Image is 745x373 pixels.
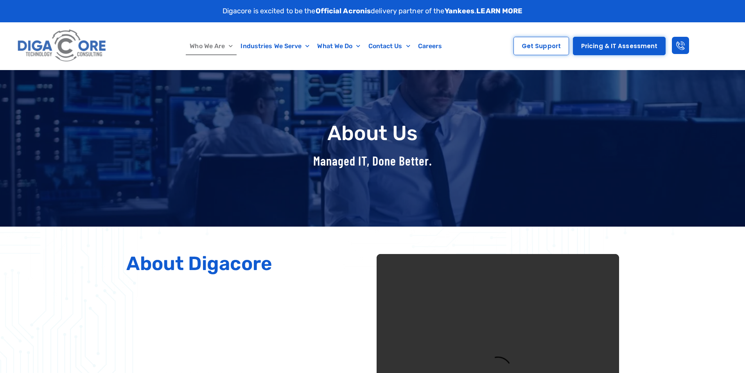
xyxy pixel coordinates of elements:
[122,122,623,144] h1: About Us
[186,37,237,55] a: Who We Are
[15,26,109,66] img: Digacore logo 1
[581,43,657,49] span: Pricing & IT Assessment
[237,37,313,55] a: Industries We Serve
[313,153,432,168] span: Managed IT, Done Better.
[414,37,446,55] a: Careers
[147,37,486,55] nav: Menu
[126,254,369,273] h2: About Digacore
[445,7,475,15] strong: Yankees
[313,37,364,55] a: What We Do
[476,7,522,15] a: LEARN MORE
[513,37,569,55] a: Get Support
[364,37,414,55] a: Contact Us
[573,37,666,55] a: Pricing & IT Assessment
[316,7,371,15] strong: Official Acronis
[223,6,523,16] p: Digacore is excited to be the delivery partner of the .
[522,43,561,49] span: Get Support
